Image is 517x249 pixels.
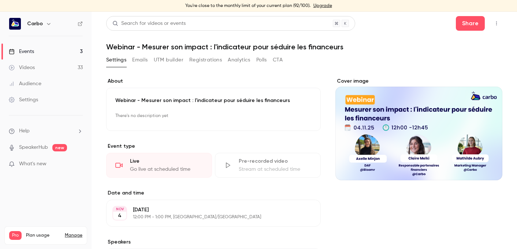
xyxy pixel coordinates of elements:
label: About [106,78,321,85]
p: 4 [118,212,122,219]
p: [DATE] [133,206,282,214]
li: help-dropdown-opener [9,127,83,135]
div: Search for videos or events [112,20,186,27]
div: Pre-recorded videoStream at scheduled time [215,153,321,178]
span: Plan usage [26,233,60,238]
p: 12:00 PM - 1:00 PM, [GEOGRAPHIC_DATA]/[GEOGRAPHIC_DATA] [133,214,282,220]
span: new [52,144,67,151]
h1: Webinar - Mesurer son impact : l'indicateur pour séduire les financeurs [106,42,502,51]
button: UTM builder [154,54,183,66]
a: Manage [65,233,82,238]
section: Cover image [335,78,502,180]
img: Carbo [9,18,21,30]
p: Webinar - Mesurer son impact : l'indicateur pour séduire les financeurs [115,97,312,104]
p: Event type [106,143,321,150]
div: Audience [9,80,41,87]
button: Share [456,16,485,31]
button: Analytics [228,54,250,66]
div: Live [130,158,203,165]
span: Pro [9,231,22,240]
div: LiveGo live at scheduled time [106,153,212,178]
div: Events [9,48,34,55]
a: SpeakerHub [19,144,48,151]
div: Videos [9,64,35,71]
div: NOV [113,207,126,212]
div: Settings [9,96,38,103]
div: Stream at scheduled time [239,166,312,173]
a: Upgrade [313,3,332,9]
div: Pre-recorded video [239,158,312,165]
label: Date and time [106,189,321,197]
button: Registrations [189,54,222,66]
button: Settings [106,54,126,66]
span: What's new [19,160,47,168]
button: Polls [256,54,267,66]
div: Go live at scheduled time [130,166,203,173]
h6: Carbo [27,20,43,27]
label: Speakers [106,238,321,246]
iframe: Noticeable Trigger [74,161,83,167]
p: There's no description yet [115,110,312,122]
button: Emails [132,54,148,66]
span: Help [19,127,30,135]
label: Cover image [335,78,502,85]
button: CTA [273,54,283,66]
